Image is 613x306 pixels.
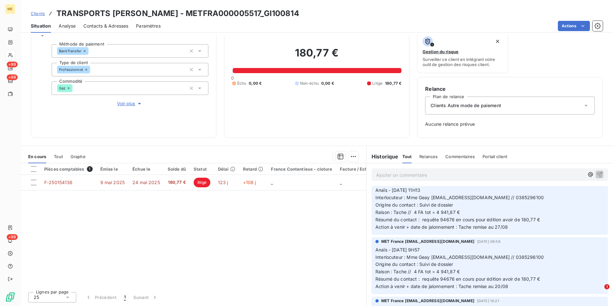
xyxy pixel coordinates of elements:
[87,166,93,172] span: 1
[132,166,160,172] div: Échue le
[375,187,420,193] span: Anaïs - [DATE] 11H13
[249,81,262,86] span: 0,00 €
[375,217,540,222] span: Résumé du contact : requête 94676 en cours pour édition avoir de 180,77 €
[5,4,15,14] div: ME
[31,23,51,29] span: Situation
[124,294,126,301] span: 1
[59,86,65,90] span: Gaz
[340,166,384,172] div: Facture / Echéancier
[375,202,453,208] span: Origine du contact : Suivi de dossier
[425,121,595,127] span: Aucune relance prévue
[117,100,143,107] span: Voir plus
[168,179,186,186] span: 180,77 €
[483,154,507,159] span: Portail client
[81,291,120,304] button: Précédent
[120,291,130,304] button: 1
[237,81,247,86] span: Échu
[218,166,235,172] div: Délai
[431,102,501,109] span: Clients Autre mode de paiement
[271,180,273,185] span: _
[423,49,458,54] span: Gestion du risque
[385,81,401,86] span: 180,77 €
[423,57,502,67] span: Surveiller ce client en intégrant votre outil de gestion des risques client.
[7,74,18,80] span: +99
[381,298,474,304] span: MET France [EMAIL_ADDRESS][DOMAIN_NAME]
[231,75,234,81] span: 0
[136,23,161,29] span: Paramètres
[372,81,382,86] span: Litige
[132,180,160,185] span: 24 mai 2025
[130,291,162,304] button: Suivant
[321,81,334,86] span: 0,00 €
[88,48,94,54] input: Ajouter une valeur
[71,154,86,159] span: Graphe
[477,240,500,243] span: [DATE] 09:58
[558,21,590,31] button: Actions
[100,180,125,185] span: 9 mai 2025
[375,209,460,215] span: Raison : Tache // 4 FA tot = 4 941,87 €
[34,294,39,301] span: 25
[194,166,210,172] div: Statut
[375,247,420,252] span: Anaïs - [DATE] 9H57
[375,284,508,289] span: Action à venir + date de jalonnement : Tache remise au 20/08
[31,11,45,16] span: Clients
[591,284,607,300] iframe: Intercom live chat
[59,23,76,29] span: Analyse
[340,180,342,185] span: _
[375,261,453,267] span: Origine du contact : Suivi de dossier
[218,180,228,185] span: 123 j
[402,154,412,159] span: Tout
[477,299,499,303] span: [DATE] 10:21
[54,154,63,159] span: Tout
[7,62,18,67] span: +99
[44,180,73,185] span: F-250154136
[59,49,81,53] span: BankTransfer
[375,195,544,200] span: Interlocuteur : Mme Geay [EMAIL_ADDRESS][DOMAIN_NAME] // 0385296100
[90,67,95,72] input: Ajouter une valeur
[300,81,319,86] span: Non-échu
[375,276,540,282] span: Résumé du contact : requête 94676 en cours pour édition avoir de 180,77 €
[83,23,128,29] span: Contacts & Adresses
[59,68,83,72] span: Professionnel
[271,166,332,172] div: France Contentieux - cloture
[375,269,460,274] span: Raison : Tache // 4 FA tot = 4 941,87 €
[445,154,475,159] span: Commentaires
[194,178,210,187] span: litige
[419,154,438,159] span: Relances
[56,8,299,19] h3: TRANSPORTS [PERSON_NAME] - METFRA000005517_GI100814
[5,292,15,302] img: Logo LeanPay
[243,166,264,172] div: Retard
[28,154,46,159] span: En cours
[7,234,18,240] span: +99
[44,166,93,172] div: Pièces comptables
[381,239,474,244] span: MET France [EMAIL_ADDRESS][DOMAIN_NAME]
[417,32,508,73] button: Gestion du risqueSurveiller ce client en intégrant votre outil de gestion des risques client.
[72,85,78,91] input: Ajouter une valeur
[168,166,186,172] div: Solde dû
[100,166,125,172] div: Émise le
[232,47,402,66] h2: 180,77 €
[375,224,508,230] span: Action à venir + date de jalonnement : Tache remise au 27/08
[604,284,609,289] span: 1
[31,10,45,17] a: Clients
[366,153,399,160] h6: Historique
[375,254,544,260] span: Interlocuteur : Mme Geay [EMAIL_ADDRESS][DOMAIN_NAME] // 0385296100
[243,180,256,185] span: +108 j
[425,85,595,93] h6: Relance
[52,100,208,107] button: Voir plus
